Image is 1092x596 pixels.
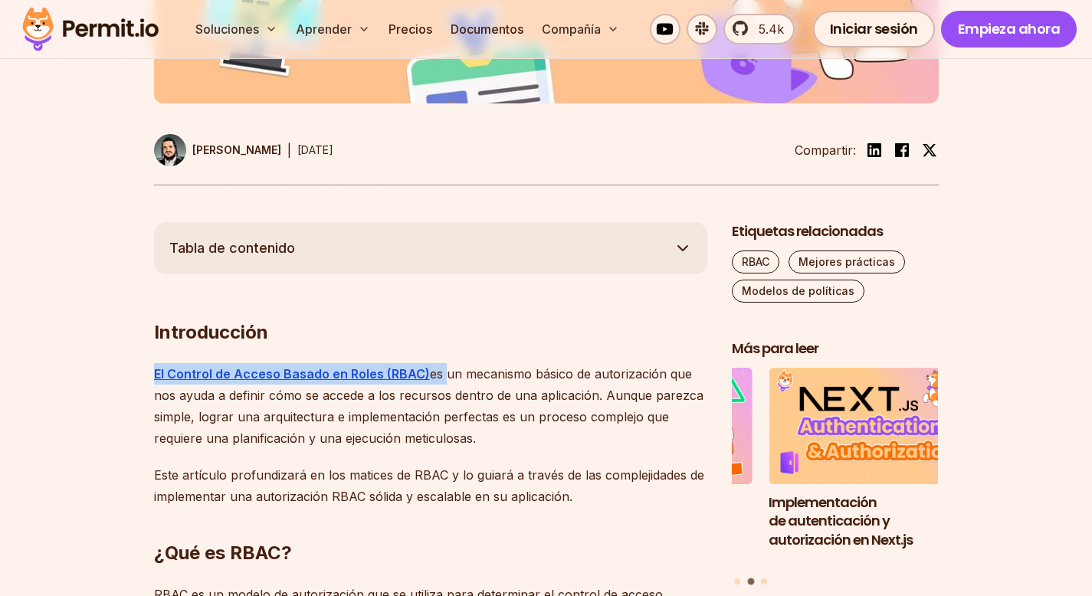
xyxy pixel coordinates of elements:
font: [DATE] [297,143,333,156]
button: Tabla de contenido [154,222,707,274]
button: Ir a la diapositiva 3 [761,578,767,585]
img: Logotipo del permiso [15,3,166,55]
font: Soluciones [195,21,259,37]
font: Aprender [296,21,352,37]
a: Mejores prácticas [789,251,905,273]
font: | [287,142,291,158]
li: 2 de 3 [769,368,976,569]
button: Ir a la diapositiva 2 [747,578,754,585]
button: Soluciones [189,14,284,44]
a: Empieza ahora [941,11,1077,47]
a: RBAC [732,251,779,273]
button: Aprender [290,14,376,44]
img: gorjeo [922,142,937,158]
div: Publicaciones [732,368,939,588]
font: Empieza ahora [958,19,1061,38]
font: Iniciar sesión [830,19,918,38]
font: 5.4k [759,21,784,37]
font: Compartir: [795,142,856,158]
a: [PERSON_NAME] [154,134,281,166]
li: 1 de 3 [546,368,753,569]
a: El Control de Acceso Basado en Roles (RBAC) [154,366,430,382]
font: RBAC [742,255,769,268]
a: Modelos de políticas [732,280,864,303]
button: Compañía [536,14,625,44]
font: Más para leer [732,339,818,358]
font: Precios [389,21,432,37]
font: Introducción [154,321,268,343]
font: [PERSON_NAME] [192,143,281,156]
font: Tabla de contenido [169,240,295,256]
img: Implementación de autenticación y autorización en Next.js [769,368,976,484]
font: Este artículo profundizará en los matices de RBAC y lo guiará a través de las complejidades de im... [154,467,704,504]
img: Gabriel L. Manor [154,134,186,166]
a: Implementación de autenticación y autorización en Next.jsImplementación de autenticación y autori... [769,368,976,569]
font: Etiquetas relacionadas [732,221,883,241]
font: Compañía [542,21,601,37]
a: Precios [382,14,438,44]
a: Documentos [444,14,530,44]
font: Modelos de políticas [742,284,854,297]
button: Ir a la diapositiva 1 [734,578,740,585]
img: LinkedIn [865,141,884,159]
font: Documentos [451,21,523,37]
font: Implementación de autenticación y autorización en Next.js [769,493,913,550]
a: Iniciar sesión [813,11,935,47]
a: 5.4k [723,14,795,44]
img: Facebook [893,141,911,159]
font: Mejores prácticas [799,255,895,268]
font: ¿Qué es RBAC? [154,542,292,564]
